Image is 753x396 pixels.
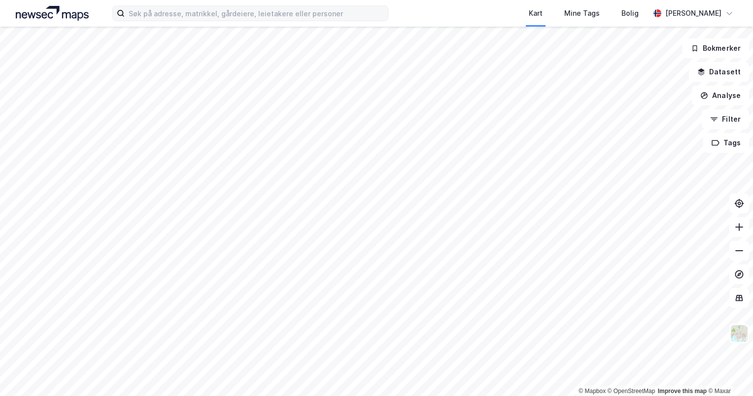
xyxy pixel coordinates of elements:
iframe: Chat Widget [704,349,753,396]
div: Bolig [621,7,639,19]
div: Mine Tags [564,7,600,19]
button: Filter [702,109,749,129]
a: OpenStreetMap [608,388,655,395]
div: Kontrollprogram for chat [704,349,753,396]
a: Mapbox [579,388,606,395]
button: Bokmerker [683,38,749,58]
button: Tags [703,133,749,153]
div: Kart [529,7,543,19]
div: [PERSON_NAME] [665,7,721,19]
img: logo.a4113a55bc3d86da70a041830d287a7e.svg [16,6,89,21]
input: Søk på adresse, matrikkel, gårdeiere, leietakere eller personer [125,6,388,21]
button: Analyse [692,86,749,105]
a: Improve this map [658,388,707,395]
img: Z [730,324,749,343]
button: Datasett [689,62,749,82]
